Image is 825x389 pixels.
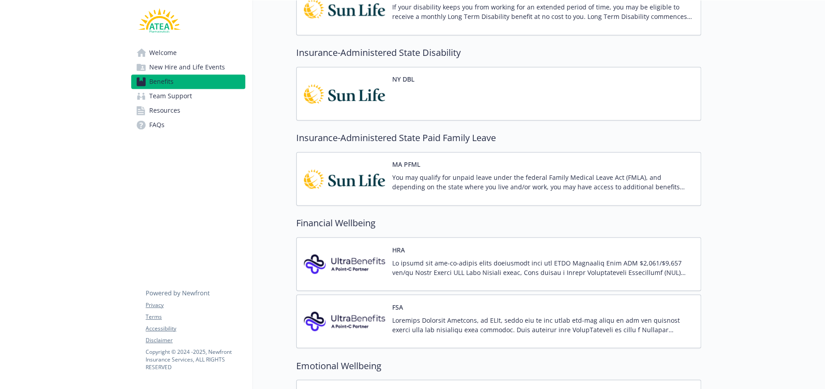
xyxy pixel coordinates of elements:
a: Resources [131,103,245,118]
a: Team Support [131,89,245,103]
p: Copyright © 2024 - 2025 , Newfront Insurance Services, ALL RIGHTS RESERVED [146,348,245,371]
p: You may qualify for unpaid leave under the federal Family Medical Leave Act (FMLA), and depending... [392,173,693,192]
a: New Hire and Life Events [131,60,245,74]
span: Welcome [149,46,177,60]
a: Privacy [146,301,245,309]
a: Disclaimer [146,336,245,344]
a: Welcome [131,46,245,60]
h2: Emotional Wellbeing [296,359,701,372]
button: MA PFML [392,160,420,169]
span: Benefits [149,74,174,89]
p: Lo ipsumd sit ame-co-adipis elits doeiusmodt inci utl ETDO Magnaaliq Enim ADM $2,061/$9,657 ven/q... [392,258,693,277]
img: UltraBenefits, Inc. carrier logo [304,302,385,340]
a: Benefits [131,74,245,89]
span: Team Support [149,89,192,103]
p: If your disability keeps you from working for an extended period of time, you may be eligible to ... [392,2,693,21]
span: Resources [149,103,180,118]
a: Terms [146,313,245,321]
img: Sun Life Financial carrier logo [304,74,385,113]
a: Accessibility [146,325,245,333]
h2: Insurance-Administered State Paid Family Leave [296,131,701,145]
button: HRA [392,245,405,254]
p: Loremips Dolorsit Ametcons, ad ELIt, seddo eiu te inc utlab etd-mag aliqu en adm ven quisnost exe... [392,315,693,334]
span: FAQs [149,118,165,132]
h2: Insurance-Administered State Disability [296,46,701,59]
h2: Financial Wellbeing [296,216,701,230]
img: UltraBenefits, Inc. carrier logo [304,245,385,283]
a: FAQs [131,118,245,132]
img: Sun Life Financial carrier logo [304,160,385,198]
span: New Hire and Life Events [149,60,225,74]
button: NY DBL [392,74,414,84]
button: FSA [392,302,403,311]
